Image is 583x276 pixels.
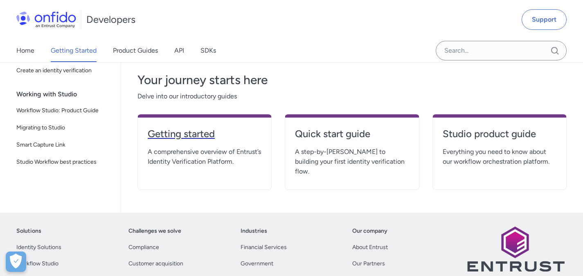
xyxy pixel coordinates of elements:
a: Smart Capture Link [13,137,114,153]
a: Migrating to Studio [13,120,114,136]
a: Government [241,259,273,269]
a: Support [522,9,567,30]
a: Industries [241,226,267,236]
span: Create an identity verification [16,66,111,76]
a: Financial Services [241,243,287,252]
a: Quick start guide [295,127,409,147]
span: Everything you need to know about our workflow orchestration platform. [443,147,556,167]
a: Our company [352,226,387,236]
img: Entrust logo [466,226,565,272]
a: Home [16,39,34,62]
h4: Getting started [148,127,261,140]
h1: Developers [86,13,135,26]
span: Studio Workflow best practices [16,157,111,167]
input: Onfido search input field [436,41,567,60]
h4: Quick start guide [295,127,409,140]
a: Our Partners [352,259,385,269]
span: A comprehensive overview of Entrust’s Identity Verification Platform. [148,147,261,167]
h3: Your journey starts here [137,72,567,88]
a: Workflow Studio: Product Guide [13,102,114,119]
span: Migrating to Studio [16,123,111,133]
a: Customer acquisition [128,259,183,269]
a: Getting Started [51,39,97,62]
span: Delve into our introductory guides [137,91,567,101]
a: SDKs [200,39,216,62]
a: Studio Workflow best practices [13,154,114,170]
img: Onfido Logo [16,11,76,28]
span: Workflow Studio: Product Guide [16,106,111,116]
span: Smart Capture Link [16,140,111,150]
a: Solutions [16,226,41,236]
a: Challenges we solve [128,226,181,236]
button: Open Preferences [6,252,26,272]
div: Cookie Preferences [6,252,26,272]
a: Studio product guide [443,127,556,147]
span: A step-by-[PERSON_NAME] to building your first identity verification flow. [295,147,409,176]
a: Create an identity verification [13,62,114,79]
a: Workflow Studio [16,259,59,269]
h4: Studio product guide [443,127,556,140]
a: Identity Solutions [16,243,61,252]
a: Getting started [148,127,261,147]
div: Working with Studio [16,86,117,102]
a: Compliance [128,243,159,252]
a: About Entrust [352,243,388,252]
a: Product Guides [113,39,158,62]
a: API [174,39,184,62]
